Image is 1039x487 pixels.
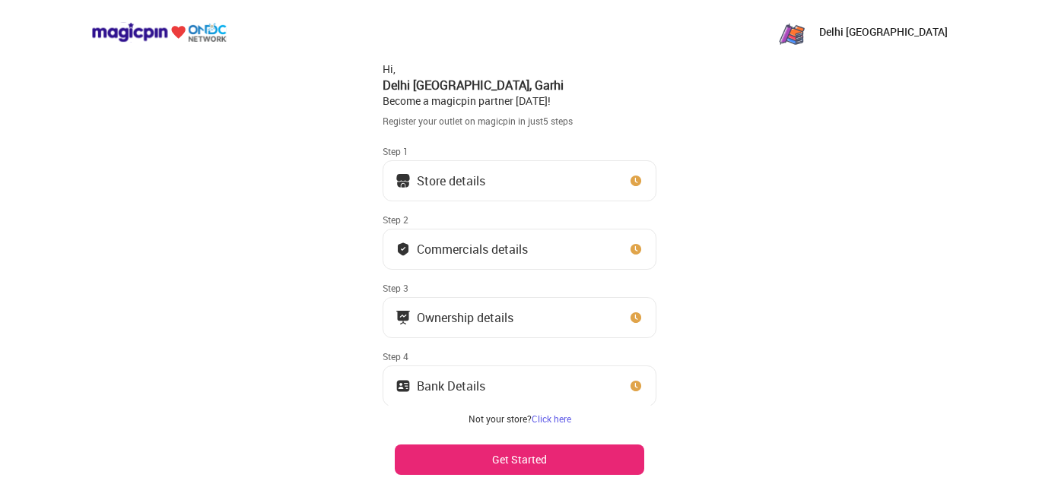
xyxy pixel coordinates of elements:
img: bank_details_tick.fdc3558c.svg [396,242,411,257]
div: Register your outlet on magicpin in just 5 steps [383,115,656,128]
button: Store details [383,160,656,201]
img: clock_icon_new.67dbf243.svg [628,378,643,394]
p: Delhi [GEOGRAPHIC_DATA] [819,24,948,40]
img: storeIcon.9b1f7264.svg [396,173,411,188]
div: Delhi [GEOGRAPHIC_DATA] , Garhi [383,77,656,93]
div: Hi, Become a magicpin partner [DATE]! [383,62,656,109]
div: Ownership details [417,314,513,321]
img: _2br-RkfgTRnykd0UVQyGvH0sbPHuQGZScrxQdQmzPvuFt0-9dB0QlPjWpEl_AjxNKKg2CFE1qv2Sh5LL7NqJrvLJpSa [777,17,807,47]
div: Step 1 [383,145,656,157]
button: Commercials details [383,229,656,270]
img: ownership_icon.37569ceb.svg [396,378,411,394]
div: Step 4 [383,350,656,362]
div: Step 3 [383,282,656,294]
img: commercials_icon.983f7837.svg [396,310,411,325]
div: Step 2 [383,213,656,226]
span: Not your store? [469,413,532,425]
img: ondc-logo-new-small.8a59708e.svg [91,22,227,43]
div: Store details [417,177,485,185]
button: Get Started [395,444,644,475]
button: Ownership details [383,297,656,338]
img: clock_icon_new.67dbf243.svg [628,173,643,188]
div: Commercials details [417,245,528,253]
button: Bank Details [383,365,656,406]
img: clock_icon_new.67dbf243.svg [628,310,643,325]
a: Click here [532,413,571,425]
div: Bank Details [417,382,485,390]
img: clock_icon_new.67dbf243.svg [628,242,643,257]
